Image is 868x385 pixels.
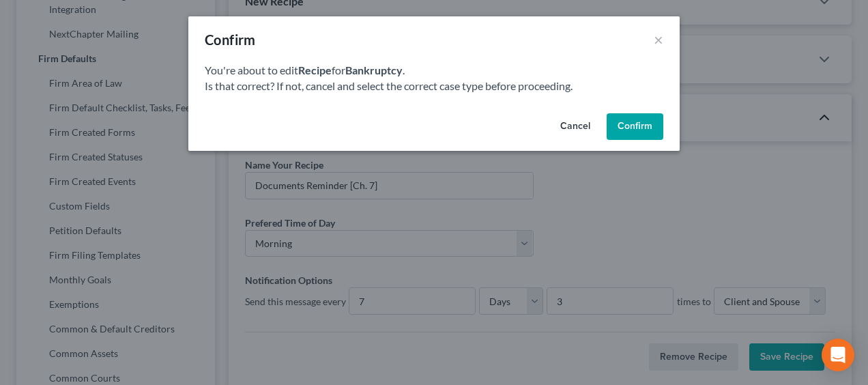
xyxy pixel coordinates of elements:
[607,113,663,141] button: Confirm
[298,63,332,76] strong: Recipe
[654,31,663,48] button: ×
[822,339,854,371] div: Open Intercom Messenger
[205,30,256,49] div: Confirm
[205,79,663,94] div: Is that correct? If not, cancel and select the correct case type before proceeding.
[549,113,601,141] button: Cancel
[345,63,403,76] strong: Bankruptcy
[205,63,663,79] div: You're about to edit for .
